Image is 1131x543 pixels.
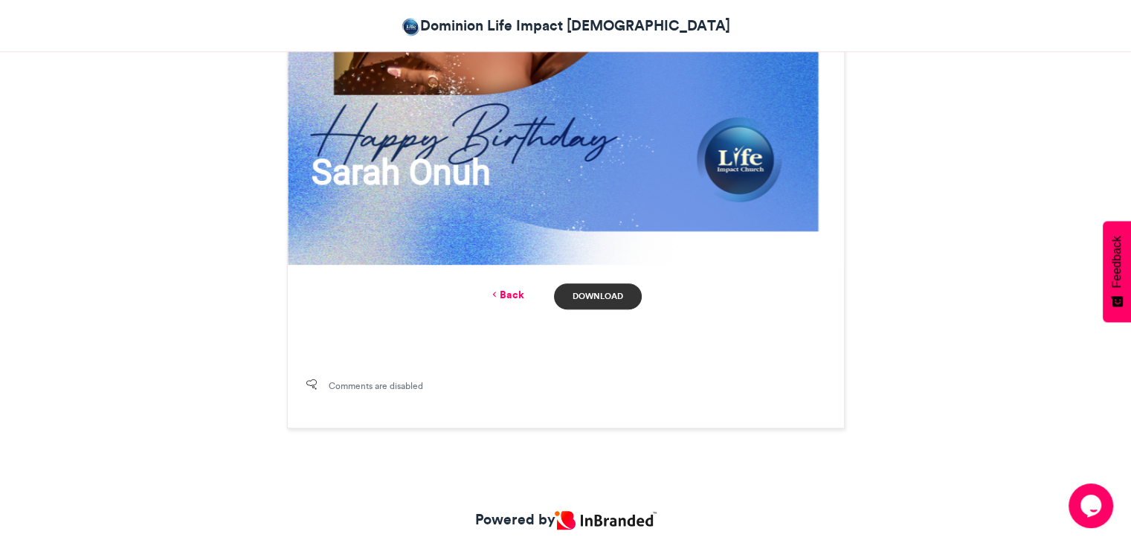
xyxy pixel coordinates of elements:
[402,18,420,36] img: Joshua Adams
[1103,221,1131,322] button: Feedback - Show survey
[489,287,524,303] a: Back
[554,283,641,309] a: Download
[474,509,656,530] a: Powered by
[1069,483,1116,528] iframe: chat widget
[402,15,730,36] a: Dominion Life Impact [DEMOGRAPHIC_DATA]
[329,379,423,393] span: Comments are disabled
[1110,236,1124,288] span: Feedback
[555,511,656,530] img: Inbranded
